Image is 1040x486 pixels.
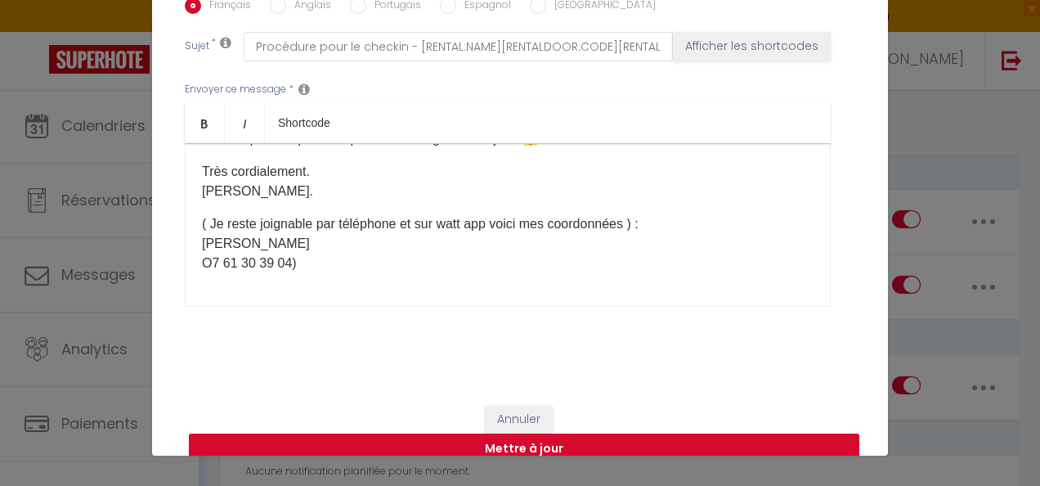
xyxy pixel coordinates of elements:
p: Très cordialement. [PERSON_NAME]. [202,162,814,201]
i: Subject [220,36,231,49]
p: ( Je reste joignable par téléphone et sur watt app voici mes coordonnées ) : [PERSON_NAME] O7 61 ... [202,214,814,273]
label: Envoyer ce message [185,82,286,97]
a: Bold [185,103,225,142]
button: Mettre à jour [189,434,859,465]
i: Message [298,83,310,96]
button: Afficher les shortcodes [673,32,831,61]
a: Shortcode [265,103,343,142]
button: Ouvrir le widget de chat LiveChat [13,7,62,56]
label: Sujet [185,38,209,56]
button: Annuler [485,406,553,434]
a: Italic [225,103,265,142]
